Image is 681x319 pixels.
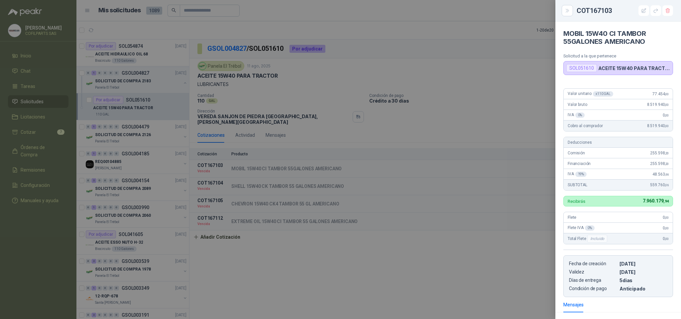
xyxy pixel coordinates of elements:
button: Close [563,7,571,15]
span: 7.960.179 [643,198,669,203]
div: Incluido [587,235,607,243]
span: IVA [568,113,585,118]
span: ,66 [665,173,669,176]
span: ,00 [665,216,669,219]
p: Recibirás [568,199,585,203]
p: Condición de pago [569,286,617,291]
p: Solicitud a la que pertenece [563,53,673,58]
span: ,20 [665,151,669,155]
span: Financiación [568,161,591,166]
p: Fecha de creación [569,261,617,267]
span: ,00 [665,92,669,96]
p: Días de entrega [569,278,617,283]
span: ,00 [665,124,669,128]
div: x 110 GAL [593,91,613,97]
span: IVA [568,172,587,177]
span: Flete [568,215,576,220]
span: 0 [663,215,669,220]
span: 0 [663,236,669,241]
span: Comisión [568,151,585,155]
span: Deducciones [568,140,592,145]
span: Valor bruto [568,102,587,107]
span: 8.519.940 [647,102,669,107]
div: 0 % [575,113,585,118]
span: ,20 [665,162,669,166]
div: SOL051610 [566,64,597,72]
span: ,00 [665,226,669,230]
span: ,94 [663,199,669,203]
span: Valor unitario [568,91,613,97]
span: ,00 [665,103,669,107]
span: ,06 [665,183,669,187]
p: [DATE] [620,261,667,267]
p: [DATE] [620,269,667,275]
div: 19 % [575,172,587,177]
span: Total Flete [568,235,609,243]
p: 5 dias [620,278,667,283]
p: Anticipado [620,286,667,291]
span: 255.598 [650,161,669,166]
p: ACEITE 15W40 PARA TRACTOR [598,65,670,71]
span: Cobro al comprador [568,123,603,128]
p: Validez [569,269,617,275]
div: 0 % [585,225,595,231]
span: 77.454 [652,92,669,96]
span: 0 [663,226,669,230]
h4: MOBIL 15W40 CI TAMBOR 55GALONES AMERICANO [563,30,673,45]
span: 255.598 [650,151,669,155]
span: 0 [663,113,669,118]
span: 559.760 [650,183,669,187]
span: 8.519.940 [647,123,669,128]
span: ,00 [665,237,669,241]
div: COT167103 [577,5,673,16]
span: Flete IVA [568,225,595,231]
span: 48.563 [652,172,669,177]
span: ,00 [665,114,669,117]
div: Mensajes [563,301,584,308]
span: SUBTOTAL [568,183,587,187]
